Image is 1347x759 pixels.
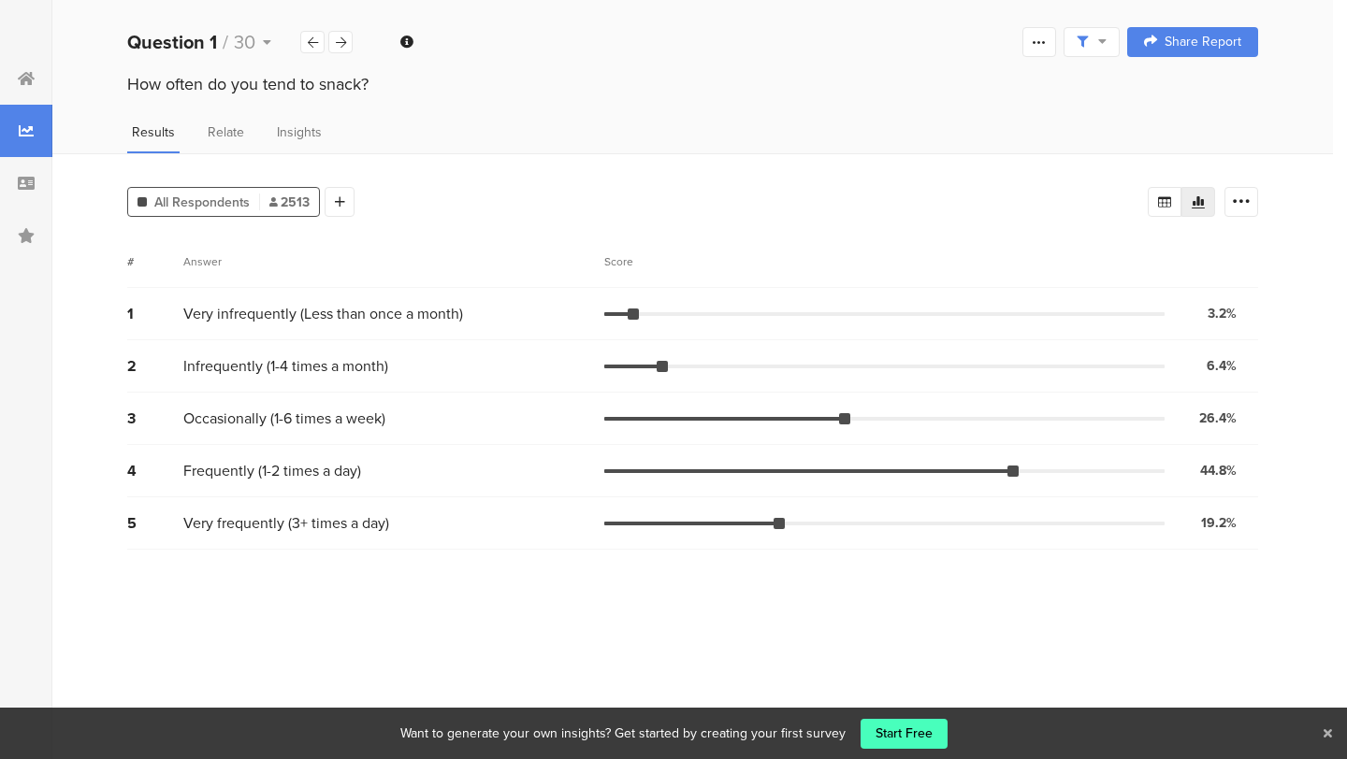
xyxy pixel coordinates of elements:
a: Start Free [861,719,948,749]
div: 3 [127,408,183,429]
div: 4 [127,460,183,481]
div: 19.2% [1201,513,1237,533]
div: How often do you tend to snack? [127,72,1258,96]
div: 44.8% [1200,461,1237,480]
div: 1 [127,303,183,324]
div: 2 [127,355,183,377]
span: Infrequently (1-4 times a month) [183,355,388,377]
span: 30 [234,28,255,56]
span: Insights [277,122,322,142]
div: 6.4% [1207,356,1237,376]
div: # [127,253,183,270]
span: / [223,28,228,56]
div: Answer [183,253,222,270]
span: Share Report [1165,36,1241,49]
span: Frequently (1-2 times a day) [183,460,361,481]
b: Question 1 [127,28,217,56]
div: 5 [127,512,183,534]
div: 26.4% [1199,408,1237,428]
span: Results [132,122,175,142]
span: 2513 [269,193,310,212]
span: Very infrequently (Less than once a month) [183,303,463,324]
span: All Respondents [154,193,250,212]
span: Very frequently (3+ times a day) [183,512,389,534]
div: 3.2% [1208,304,1237,323]
div: Get started by creating your first survey [615,723,846,743]
div: Want to generate your own insights? [400,723,611,743]
span: Occasionally (1-6 times a week) [183,408,385,429]
div: Score [604,253,644,270]
span: Relate [208,122,244,142]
